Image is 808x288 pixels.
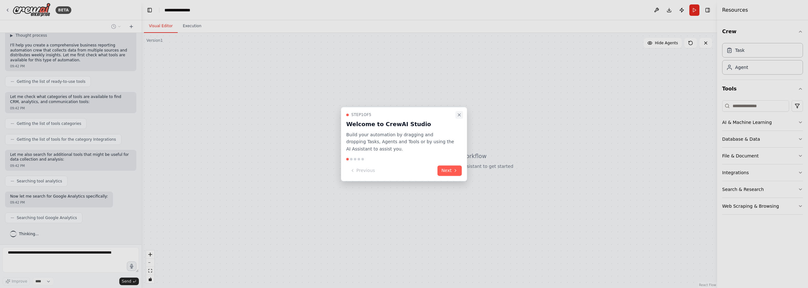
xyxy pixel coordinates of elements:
button: Next [437,165,462,176]
p: Build your automation by dragging and dropping Tasks, Agents and Tools or by using the AI Assista... [346,131,454,153]
button: Previous [346,165,379,176]
span: Step 1 of 5 [351,112,371,117]
button: Close walkthrough [455,111,463,119]
button: Hide left sidebar [145,6,154,15]
h3: Welcome to CrewAI Studio [346,120,454,129]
